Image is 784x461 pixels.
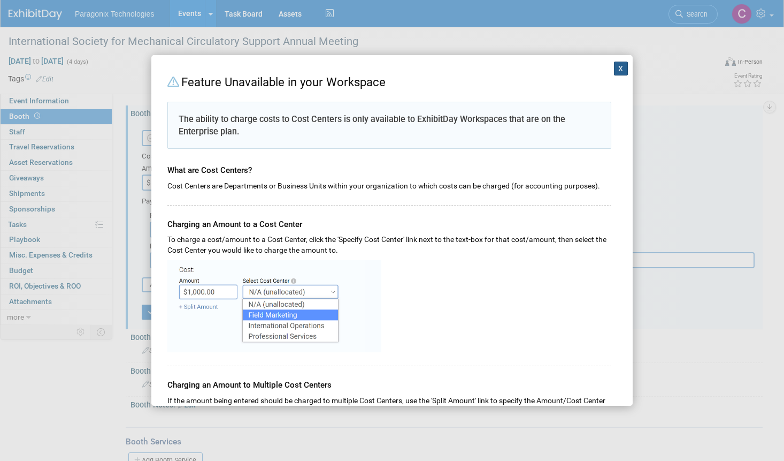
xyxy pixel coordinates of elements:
div: Charging an Amount to Multiple Cost Centers [167,366,611,391]
div: Feature Unavailable in your Workspace [167,71,611,91]
div: Cost Centers are Departments or Business Units within your organization to which costs can be cha... [167,177,611,192]
img: Specifying a Cost Center [167,260,381,352]
div: What are Cost Centers? [167,154,611,177]
button: X [614,62,628,75]
div: The ability to charge costs to Cost Centers is only available to ExhibitDay Workspaces that are o... [167,102,611,149]
div: To charge a cost/amount to a Cost Center, click the 'Specify Cost Center' link next to the text-b... [167,230,611,256]
div: If the amount being entered should be charged to multiple Cost Centers, use the 'Split Amount' li... [167,391,611,438]
div: Charging an Amount to a Cost Center [167,206,611,231]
